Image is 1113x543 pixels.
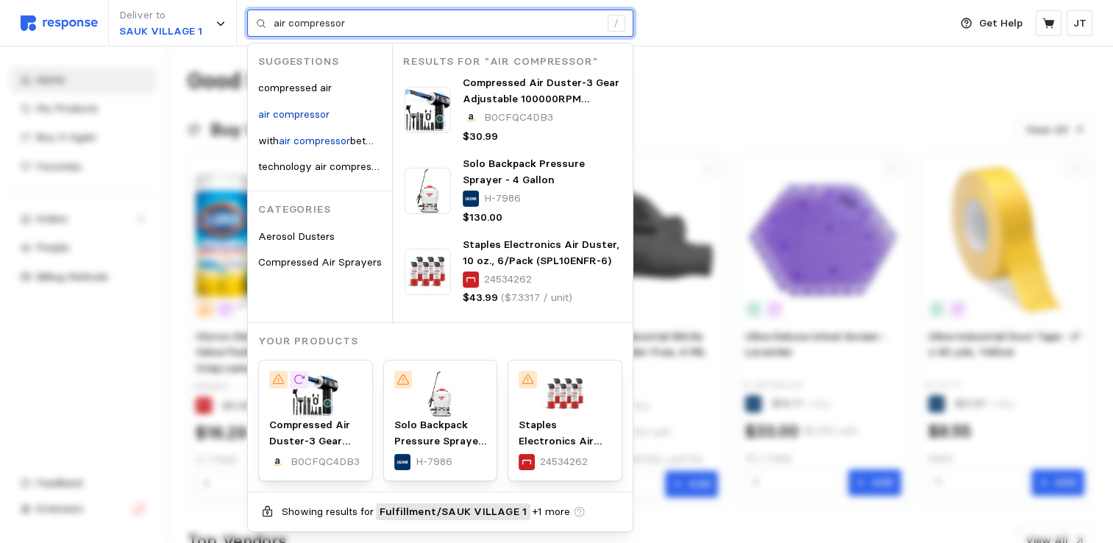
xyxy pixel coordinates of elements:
[21,15,98,31] img: svg%3e
[258,255,382,269] span: Compressed Air Sprayers
[463,210,502,226] p: $130.00
[463,129,498,145] p: $30.99
[258,230,335,243] span: Aerosol Dusters
[1073,15,1087,32] p: JT
[119,24,202,40] p: SAUK VILLAGE 1
[484,271,532,288] p: 24534262
[258,202,392,218] p: Categories
[519,418,602,495] span: Staples Electronics Air Duster, 10 oz., 6/Pack (SPL10ENFR-6)
[350,134,392,147] span: between
[258,54,392,70] p: Suggestions
[463,290,498,306] p: $43.99
[979,15,1023,32] p: Get Help
[540,454,588,470] p: 24534262
[1067,10,1092,36] button: JT
[405,249,451,295] img: C08389D7-0908-4211-9C16F0988832C48C_sc7
[394,418,486,463] span: Solo Backpack Pressure Sprayer - 4 Gallon
[258,160,391,173] span: technology air compression
[258,134,279,147] span: with
[380,504,527,519] span: Fulfillment / SAUK VILLAGE 1
[282,504,374,520] p: Showing results for
[394,371,487,417] img: H-7986
[484,110,553,126] p: B0CFQC4DB3
[484,191,521,207] p: H-7986
[952,10,1031,38] button: Get Help
[258,81,332,94] span: compressed air
[258,333,633,349] p: Your Products
[405,87,451,133] img: 71pV-DVMyCL._AC_SX679_.jpg
[463,157,585,186] span: Solo Backpack Pressure Sprayer - 4 Gallon
[533,504,570,520] span: + 1 more
[274,10,600,37] input: Search for a product name or SKU
[608,15,625,32] div: /
[119,7,202,24] p: Deliver to
[258,107,330,121] mark: air compressor
[403,54,633,70] p: Results for "air compressor"
[279,134,350,147] mark: air compressor
[463,76,619,201] span: Compressed Air Duster-3 Gear Adjustable 100000RPM Electric Air Duster with LED Light, Rechargeabl...
[416,454,452,470] p: H-7986
[519,371,611,417] img: C08389D7-0908-4211-9C16F0988832C48C_sc7
[405,168,451,214] img: H-7986
[463,238,619,267] span: Staples Electronics Air Duster, 10 oz., 6/Pack (SPL10ENFR-6)
[269,371,362,417] img: 71pV-DVMyCL._AC_SX679_.jpg
[291,454,360,470] p: B0CFQC4DB3
[501,290,572,306] p: ($7.3317 / unit)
